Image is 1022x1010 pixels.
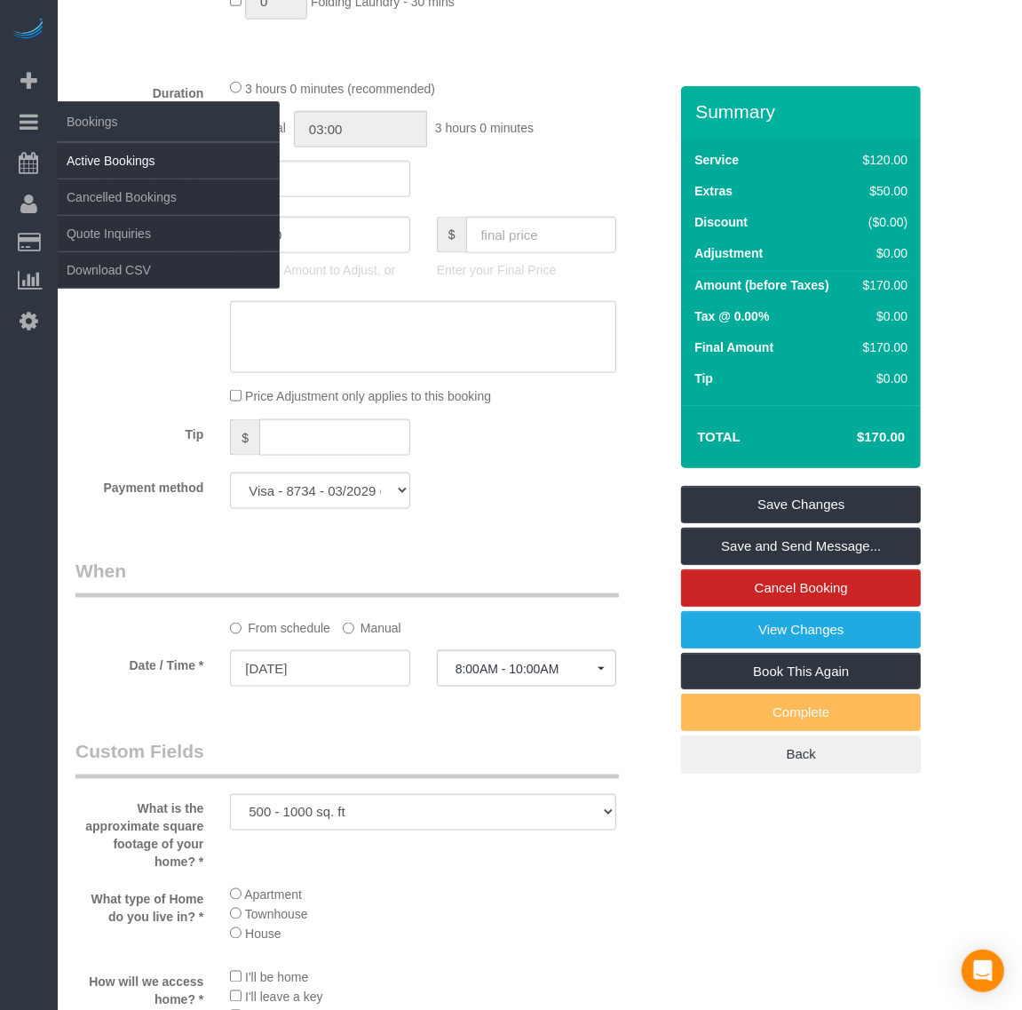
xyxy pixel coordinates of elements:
label: Extras [694,182,733,200]
div: Open Intercom Messenger [962,950,1004,992]
input: MM/DD/YYYY [230,650,409,687]
div: $0.00 [856,244,907,262]
ul: Bookings [58,142,280,289]
button: 8:00AM - 10:00AM [437,650,616,687]
label: Manual [343,613,401,637]
img: Automaid Logo [11,18,46,43]
span: Townhouse [245,908,308,922]
label: Discount [694,213,748,231]
label: What is the approximate square footage of your home? * [62,794,217,871]
label: How will we access home? * [62,967,217,1009]
label: Duration [62,78,217,102]
a: View Changes [681,611,921,648]
input: From schedule [230,623,242,634]
div: $0.00 [856,307,907,325]
div: $170.00 [856,276,907,294]
h3: Summary [695,101,912,122]
span: 3 hours 0 minutes (recommended) [245,82,435,96]
legend: When [75,558,619,598]
a: Cancel Booking [681,569,921,607]
label: Amount (before Taxes) [694,276,828,294]
label: Tip [694,370,713,387]
a: Quote Inquiries [58,216,280,251]
a: Back [681,736,921,773]
span: 8:00AM - 10:00AM [456,662,598,676]
div: $50.00 [856,182,907,200]
div: ($0.00) [856,213,907,231]
p: Enter the Amount to Adjust, or [230,261,409,279]
label: Adjustment [694,244,763,262]
span: I'll leave a key [245,990,323,1005]
h4: $170.00 [804,430,905,445]
input: final price [466,217,617,253]
div: $120.00 [856,151,907,169]
span: $ [230,419,259,456]
label: Tip [62,419,217,443]
span: Price Adjustment only applies to this booking [245,390,491,404]
legend: Custom Fields [75,739,619,779]
label: What type of Home do you live in? * [62,885,217,926]
label: Payment method [62,473,217,497]
label: Date / Time * [62,650,217,674]
span: I'll be home [245,971,308,985]
a: Active Bookings [58,143,280,179]
a: Save Changes [681,486,921,523]
label: Service [694,151,739,169]
label: Final Amount [694,338,773,356]
span: Apartment [244,888,302,903]
label: From schedule [230,613,330,637]
input: Manual [343,623,354,634]
a: Download CSV [58,252,280,288]
span: 3 hours 0 minutes [435,121,534,135]
div: $0.00 [856,370,907,387]
a: Cancelled Bookings [58,179,280,215]
label: Tax @ 0.00% [694,307,769,325]
span: $ [437,217,466,253]
div: $170.00 [856,338,907,356]
a: Save and Send Message... [681,528,921,565]
strong: Total [697,429,741,444]
a: Book This Again [681,653,921,690]
span: Bookings [58,101,280,142]
span: House [245,927,281,942]
p: Enter your Final Price [437,261,616,279]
